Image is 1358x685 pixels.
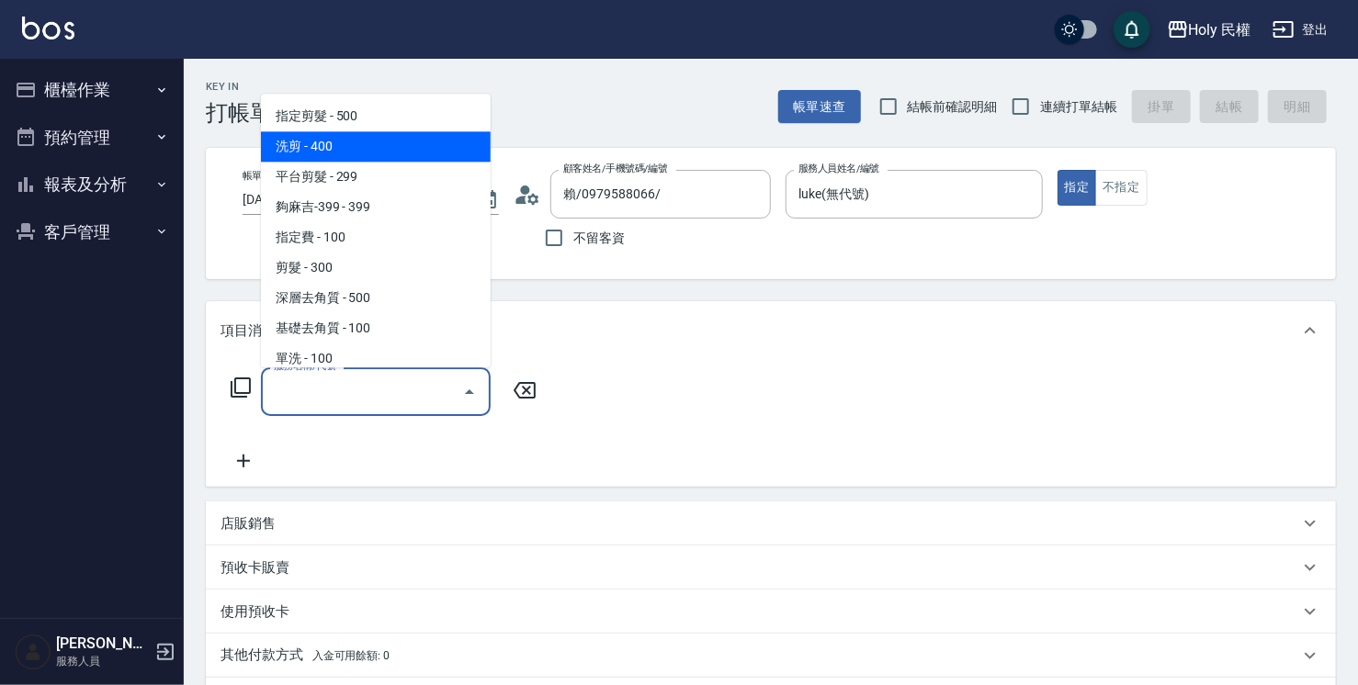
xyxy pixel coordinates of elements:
[7,208,176,256] button: 客戶管理
[221,321,276,341] p: 項目消費
[206,100,272,126] h3: 打帳單
[1058,170,1097,206] button: 指定
[1114,11,1150,48] button: save
[778,90,861,124] button: 帳單速查
[206,501,1336,545] div: 店販銷售
[221,602,289,622] p: 使用預收卡
[573,229,625,248] span: 不留客資
[7,114,176,162] button: 預約管理
[563,162,668,175] label: 顧客姓名/手機號碼/編號
[22,17,74,39] img: Logo
[261,101,491,131] span: 指定剪髮 - 500
[7,161,176,208] button: 報表及分析
[455,377,484,407] button: Close
[261,222,491,253] span: 指定費 - 100
[261,343,491,374] span: 單洗 - 100
[15,634,51,670] img: Person
[7,66,176,114] button: 櫃檯作業
[243,185,458,215] input: YYYY/MM/DD hh:mm
[206,590,1336,634] div: 使用預收卡
[206,301,1336,360] div: 項目消費
[1265,13,1336,47] button: 登出
[56,634,150,653] h5: [PERSON_NAME]
[261,313,491,343] span: 基礎去角質 - 100
[261,253,491,283] span: 剪髮 - 300
[221,514,276,533] p: 店販銷售
[261,131,491,162] span: 洗剪 - 400
[206,634,1336,678] div: 其他付款方式入金可用餘額: 0
[206,545,1336,590] div: 預收卡販賣
[56,653,150,669] p: 服務人員
[1095,170,1147,206] button: 不指定
[798,162,879,175] label: 服務人員姓名/編號
[261,162,491,192] span: 平台剪髮 - 299
[908,97,998,117] span: 結帳前確認明細
[243,169,281,183] label: 帳單日期
[1040,97,1117,117] span: 連續打單結帳
[1160,11,1259,49] button: Holy 民權
[221,558,289,578] p: 預收卡販賣
[261,192,491,222] span: 夠麻吉-399 - 399
[1189,18,1251,41] div: Holy 民權
[206,81,272,93] h2: Key In
[312,649,390,662] span: 入金可用餘額: 0
[221,646,390,666] p: 其他付款方式
[261,283,491,313] span: 深層去角質 - 500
